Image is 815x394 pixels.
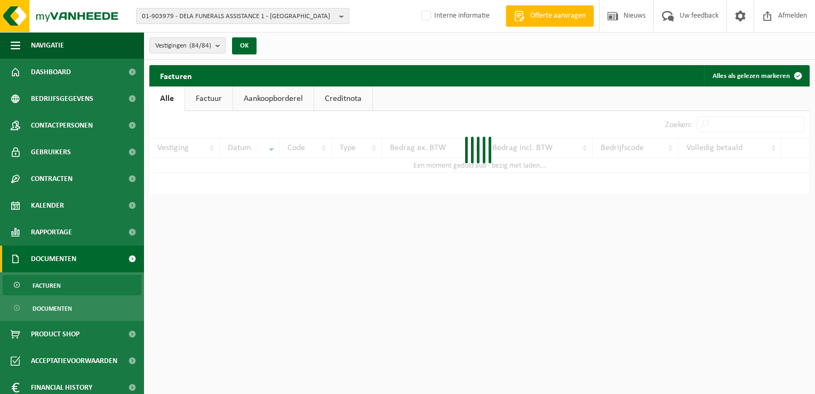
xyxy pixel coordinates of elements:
[31,32,64,59] span: Navigatie
[31,246,76,272] span: Documenten
[233,86,314,111] a: Aankoopborderel
[31,139,71,166] span: Gebruikers
[31,85,93,112] span: Bedrijfsgegevens
[189,42,211,49] count: (84/84)
[232,37,257,54] button: OK
[31,166,73,192] span: Contracten
[155,38,211,54] span: Vestigingen
[149,65,203,86] h2: Facturen
[31,348,117,374] span: Acceptatievoorwaarden
[31,219,72,246] span: Rapportage
[3,275,141,295] a: Facturen
[142,9,335,25] span: 01-903979 - DELA FUNERALS ASSISTANCE 1 - [GEOGRAPHIC_DATA]
[528,11,588,21] span: Offerte aanvragen
[185,86,233,111] a: Factuur
[33,298,72,319] span: Documenten
[33,275,61,296] span: Facturen
[31,192,64,219] span: Kalender
[149,86,185,111] a: Alle
[419,8,490,24] label: Interne informatie
[506,5,594,27] a: Offerte aanvragen
[31,59,71,85] span: Dashboard
[3,298,141,318] a: Documenten
[149,37,226,53] button: Vestigingen(84/84)
[314,86,372,111] a: Creditnota
[31,112,93,139] span: Contactpersonen
[136,8,349,24] button: 01-903979 - DELA FUNERALS ASSISTANCE 1 - [GEOGRAPHIC_DATA]
[704,65,809,86] button: Alles als gelezen markeren
[31,321,79,348] span: Product Shop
